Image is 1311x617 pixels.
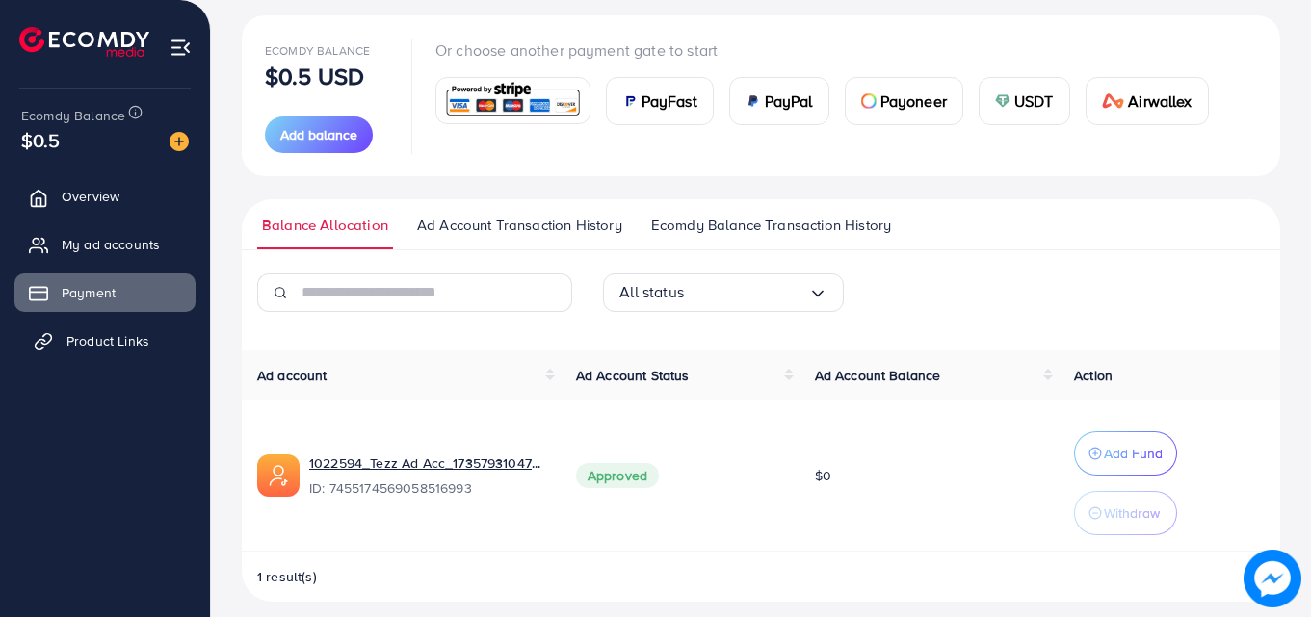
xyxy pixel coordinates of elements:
[265,64,364,88] p: $0.5 USD
[880,90,947,113] span: Payoneer
[603,273,844,312] div: Search for option
[1102,93,1125,109] img: card
[651,215,891,236] span: Ecomdy Balance Transaction History
[309,478,545,498] span: ID: 7455174569058516993
[576,366,690,385] span: Ad Account Status
[861,93,877,109] img: card
[14,225,196,264] a: My ad accounts
[21,106,125,125] span: Ecomdy Balance
[815,466,831,485] span: $0
[1074,366,1113,385] span: Action
[729,77,829,125] a: cardPayPal
[442,80,584,121] img: card
[265,116,373,153] button: Add balance
[995,93,1010,109] img: card
[765,90,813,113] span: PayPal
[262,215,388,236] span: Balance Allocation
[815,366,941,385] span: Ad Account Balance
[845,77,963,125] a: cardPayoneer
[66,331,149,350] span: Product Links
[606,77,714,125] a: cardPayFast
[435,77,590,124] a: card
[14,177,196,216] a: Overview
[257,454,300,497] img: ic-ads-acc.e4c84228.svg
[1086,77,1209,125] a: cardAirwallex
[21,126,61,154] span: $0.5
[19,27,149,57] img: logo
[1248,554,1297,603] img: image
[14,273,196,312] a: Payment
[62,283,116,302] span: Payment
[1104,501,1160,525] p: Withdraw
[1104,442,1163,465] p: Add Fund
[979,77,1070,125] a: cardUSDT
[280,125,357,144] span: Add balance
[684,277,808,307] input: Search for option
[170,37,192,59] img: menu
[576,463,659,488] span: Approved
[417,215,622,236] span: Ad Account Transaction History
[1074,431,1177,476] button: Add Fund
[746,93,761,109] img: card
[309,453,545,498] div: <span class='underline'>1022594_Tezz Ad Acc_1735793104720</span></br>7455174569058516993
[170,132,189,151] img: image
[265,42,370,59] span: Ecomdy Balance
[1128,90,1192,113] span: Airwallex
[257,366,328,385] span: Ad account
[622,93,638,109] img: card
[257,567,317,586] span: 1 result(s)
[1014,90,1054,113] span: USDT
[14,321,196,360] a: Product Links
[1074,491,1177,535] button: Withdraw
[435,39,1224,62] p: Or choose another payment gate to start
[309,453,545,473] a: 1022594_Tezz Ad Acc_1735793104720
[62,235,160,254] span: My ad accounts
[619,277,684,307] span: All status
[62,187,119,206] span: Overview
[642,90,697,113] span: PayFast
